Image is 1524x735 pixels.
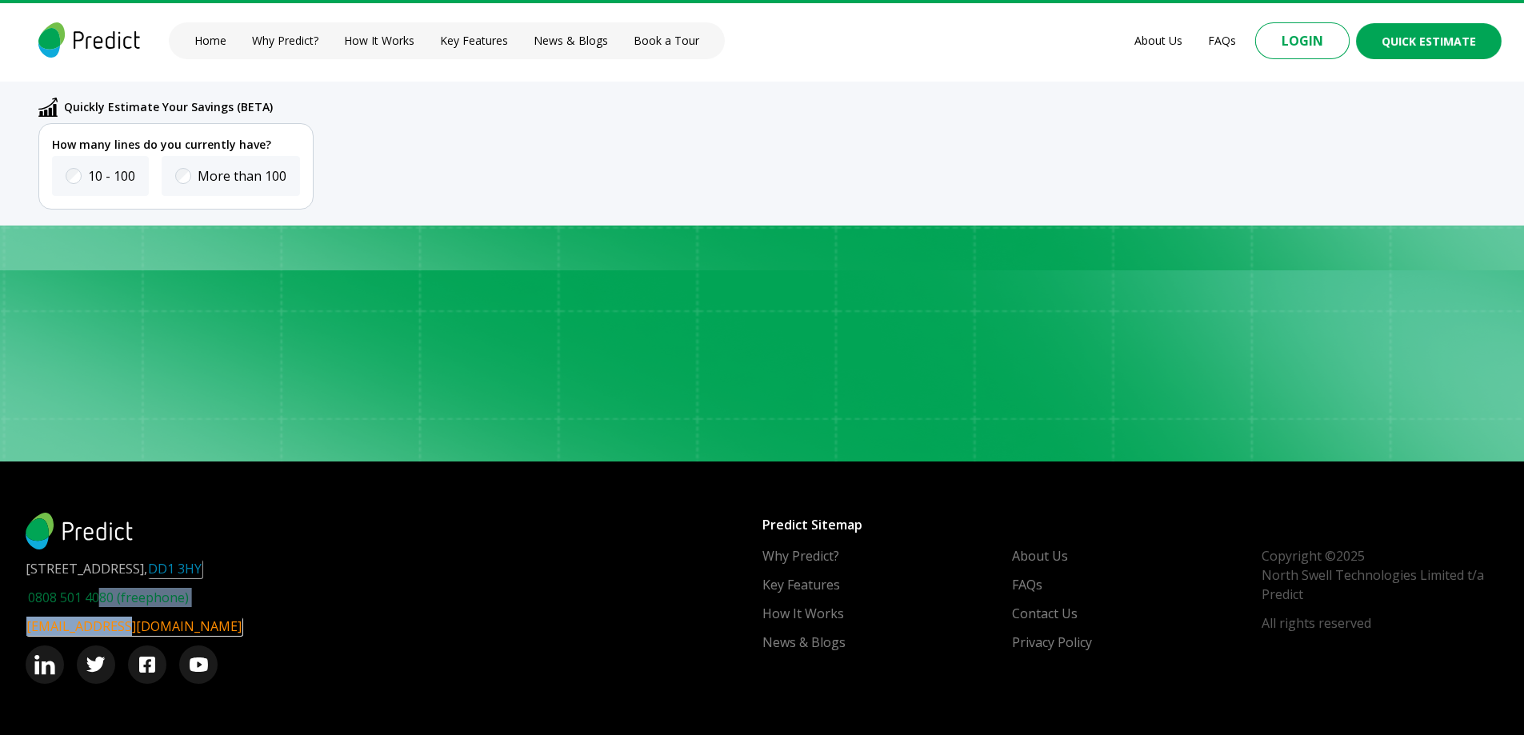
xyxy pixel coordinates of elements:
a: Why Predict? [762,546,839,565]
a: Book a Tour [634,33,699,49]
img: social-media [34,655,55,675]
a: Key Features [440,33,508,49]
span: All rights reserved [1262,613,1498,633]
p: [STREET_ADDRESS], [26,559,762,578]
iframe: New Homepage - Email Subscribe Form [762,163,1499,413]
a: Contact Us [1012,604,1078,623]
img: social-media [139,657,155,673]
img: social-media [190,657,208,672]
p: Quickly Estimate Your Savings (BETA) [64,98,273,116]
a: How It Works [762,604,844,623]
a: Why Predict? [252,33,318,49]
p: Predict Sitemap [762,513,1499,537]
div: Copyright © 2025 North Swell Technologies Limited t/a Predict [1262,546,1498,652]
a: FAQs [1012,575,1042,594]
em: DD1 3HY [147,559,202,578]
h2: Predict Newsletter [26,127,762,413]
a: Key Features [762,575,840,594]
img: logo [35,22,143,58]
a: 0808 501 4080 (freephone) [28,588,189,607]
a: News & Blogs [534,33,608,49]
p: How many lines do you currently have? [52,137,300,153]
a: Home [194,33,226,49]
a: Privacy Policy [1012,633,1092,652]
a: FAQs [1208,33,1236,49]
img: abc [38,98,58,117]
img: social-media [86,657,106,673]
a: About Us [1134,33,1182,49]
label: 10 - 100 [88,166,135,186]
img: logo [26,513,133,549]
a: [EMAIL_ADDRESS][DOMAIN_NAME] [26,617,242,636]
button: Login [1255,22,1350,59]
button: Quick Estimate [1356,23,1502,59]
label: More than 100 [198,166,286,186]
a: News & Blogs [762,633,846,652]
a: How It Works [344,33,414,49]
a: About Us [1012,546,1068,565]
